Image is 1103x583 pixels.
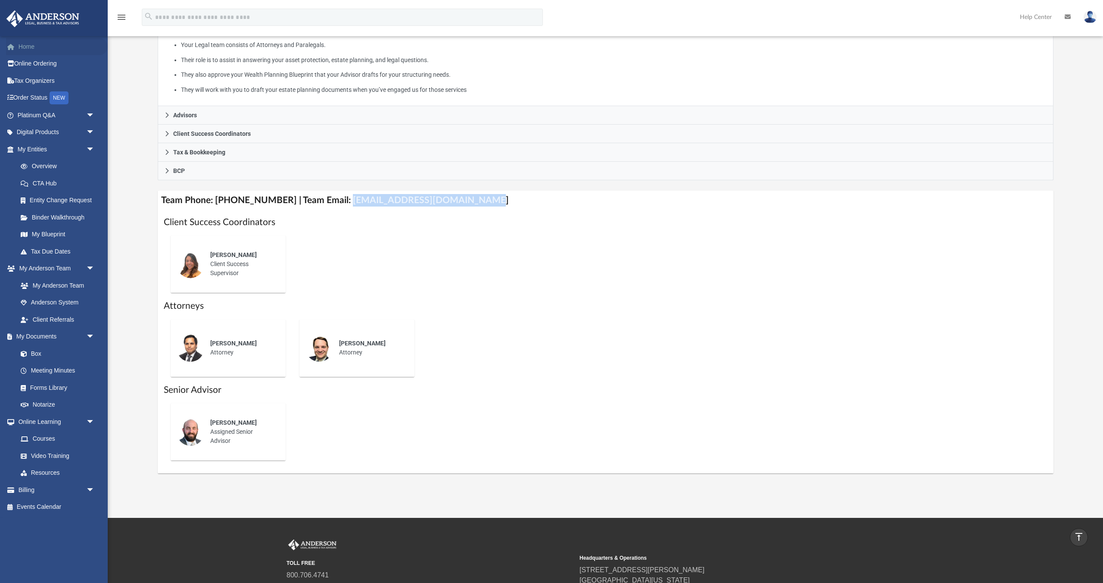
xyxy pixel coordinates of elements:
span: BCP [173,168,185,174]
span: arrow_drop_down [86,260,103,278]
a: Tax Organizers [6,72,108,89]
a: Online Learningarrow_drop_down [6,413,103,430]
a: Home [6,38,108,55]
a: Platinum Q&Aarrow_drop_down [6,107,108,124]
a: Entity Change Request [12,192,108,209]
i: vertical_align_top [1074,532,1084,542]
a: Billingarrow_drop_down [6,481,108,498]
img: Anderson Advisors Platinum Portal [4,10,82,27]
a: vertical_align_top [1070,528,1088,546]
a: Order StatusNEW [6,89,108,107]
p: What My Attorneys & Paralegals Do: [164,25,1047,95]
a: Resources [12,464,103,482]
a: Client Success Coordinators [158,125,1053,143]
a: Meeting Minutes [12,362,103,379]
span: [PERSON_NAME] [210,419,257,426]
span: arrow_drop_down [86,124,103,141]
a: Notarize [12,396,103,414]
a: Events Calendar [6,498,108,516]
a: Box [12,345,99,362]
div: Attorney [333,333,408,363]
a: Courses [12,430,103,448]
a: [STREET_ADDRESS][PERSON_NAME] [580,566,704,574]
span: [PERSON_NAME] [210,251,257,258]
a: My Documentsarrow_drop_down [6,328,103,345]
img: User Pic [1084,11,1097,23]
a: My Anderson Teamarrow_drop_down [6,260,103,277]
span: Client Success Coordinators [173,131,251,137]
img: thumbnail [177,418,204,446]
a: BCP [158,162,1053,180]
a: menu [116,16,127,22]
div: Client Success Supervisor [204,244,280,284]
a: My Blueprint [12,226,103,243]
a: Overview [12,158,108,175]
h1: Client Success Coordinators [164,216,1047,229]
h1: Attorneys [164,300,1047,312]
li: Your Legal team consists of Attorneys and Paralegals. [181,40,1047,50]
a: 800.706.4741 [287,571,329,579]
a: Client Referrals [12,311,103,328]
span: Tax & Bookkeeping [173,149,225,155]
a: Advisors [158,106,1053,125]
small: Headquarters & Operations [580,554,866,562]
h4: Team Phone: [PHONE_NUMBER] | Team Email: [EMAIL_ADDRESS][DOMAIN_NAME] [158,191,1053,210]
a: Online Ordering [6,55,108,72]
a: Binder Walkthrough [12,209,108,226]
i: menu [116,12,127,22]
a: Tax & Bookkeeping [158,143,1053,162]
div: Assigned Senior Advisor [204,412,280,451]
img: thumbnail [177,251,204,278]
li: They also approve your Wealth Planning Blueprint that your Advisor drafts for your structuring ne... [181,69,1047,80]
span: arrow_drop_down [86,328,103,346]
a: My Entitiesarrow_drop_down [6,141,108,158]
a: Digital Productsarrow_drop_down [6,124,108,141]
div: NEW [50,91,69,104]
img: thumbnail [177,334,204,362]
a: My Anderson Team [12,277,99,294]
span: arrow_drop_down [86,141,103,158]
a: Tax Due Dates [12,243,108,260]
li: Their role is to assist in answering your asset protection, estate planning, and legal questions. [181,55,1047,66]
span: arrow_drop_down [86,481,103,499]
span: arrow_drop_down [86,413,103,431]
i: search [144,12,153,21]
a: Forms Library [12,379,99,396]
div: Attorneys & Paralegals [158,19,1053,106]
li: They will work with you to draft your estate planning documents when you’ve engaged us for those ... [181,85,1047,95]
span: Advisors [173,112,197,118]
span: [PERSON_NAME] [339,340,386,347]
a: CTA Hub [12,175,108,192]
h1: Senior Advisor [164,384,1047,396]
img: thumbnail [305,334,333,362]
img: Anderson Advisors Platinum Portal [287,539,338,551]
a: Anderson System [12,294,103,311]
small: TOLL FREE [287,559,573,567]
span: [PERSON_NAME] [210,340,257,347]
span: arrow_drop_down [86,107,103,124]
a: Video Training [12,447,99,464]
div: Attorney [204,333,280,363]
